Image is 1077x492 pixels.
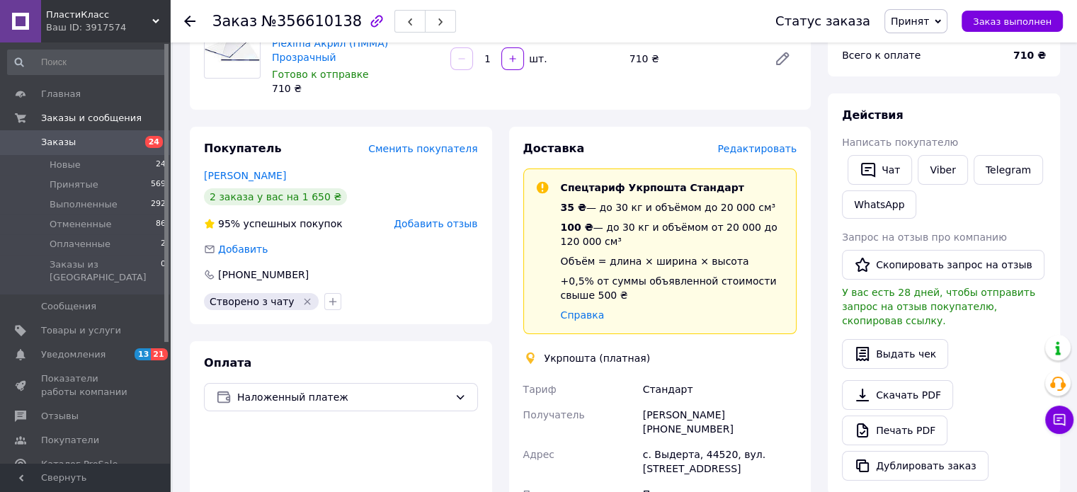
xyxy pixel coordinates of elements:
[50,159,81,171] span: Новые
[237,389,449,405] span: Наложенный платеж
[41,136,76,149] span: Заказы
[50,238,110,251] span: Оплаченные
[973,16,1052,27] span: Заказ выполнен
[394,218,477,229] span: Добавить отзыв
[302,296,313,307] svg: Удалить метку
[261,13,362,30] span: №356610138
[561,222,593,233] span: 100 ₴
[184,14,195,28] div: Вернуться назад
[205,36,260,65] img: Оргстекло 4мм 300х1000 Plexima Акрил (ПММА) Прозрачный
[50,198,118,211] span: Выполненные
[272,69,369,80] span: Готово к отправке
[50,178,98,191] span: Принятые
[842,416,947,445] a: Печать PDF
[541,351,654,365] div: Укрпошта (платная)
[151,348,167,360] span: 21
[204,142,281,155] span: Покупатель
[204,217,343,231] div: успешных покупок
[7,50,167,75] input: Поиск
[41,410,79,423] span: Отзывы
[561,309,605,321] a: Справка
[848,155,912,185] button: Чат
[161,238,166,251] span: 2
[41,324,121,337] span: Товары и услуги
[217,268,310,282] div: [PHONE_NUMBER]
[46,21,170,34] div: Ваш ID: 3917574
[842,190,916,219] a: WhatsApp
[46,8,152,21] span: ПластиКласс
[842,250,1044,280] button: Скопировать запрос на отзыв
[640,377,799,402] div: Стандарт
[50,258,161,284] span: Заказы из [GEOGRAPHIC_DATA]
[561,220,785,248] div: — до 30 кг и объёмом от 20 000 до 120 000 см³
[717,143,797,154] span: Редактировать
[41,88,81,101] span: Главная
[145,136,163,148] span: 24
[151,198,166,211] span: 292
[156,218,166,231] span: 86
[212,13,257,30] span: Заказ
[272,81,439,96] div: 710 ₴
[156,159,166,171] span: 24
[1045,406,1073,434] button: Чат с покупателем
[210,296,295,307] span: Створено з чату
[525,52,548,66] div: шт.
[891,16,929,27] span: Принят
[962,11,1063,32] button: Заказ выполнен
[561,274,785,302] div: +0,5% от суммы объявленной стоимости свыше 500 ₴
[561,254,785,268] div: Объём = длина × ширина × высота
[272,23,404,63] a: Оргстекло 4мм 300х1000 Plexima Акрил (ПММА) Прозрачный
[842,451,988,481] button: Дублировать заказ
[561,182,744,193] span: Спецтариф Укрпошта Стандарт
[523,384,557,395] span: Тариф
[50,218,111,231] span: Отмененные
[561,202,586,213] span: 35 ₴
[41,434,99,447] span: Покупатели
[842,108,904,122] span: Действия
[842,287,1035,326] span: У вас есть 28 дней, чтобы отправить запрос на отзыв покупателю, скопировав ссылку.
[842,50,921,61] span: Всего к оплате
[842,380,953,410] a: Скачать PDF
[523,409,585,421] span: Получатель
[918,155,967,185] a: Viber
[1013,50,1046,61] b: 710 ₴
[135,348,151,360] span: 13
[204,356,251,370] span: Оплата
[640,442,799,481] div: с. Выдерта, 44520, вул. [STREET_ADDRESS]
[523,449,554,460] span: Адрес
[640,402,799,442] div: [PERSON_NAME] [PHONE_NUMBER]
[368,143,477,154] span: Сменить покупателя
[842,231,1007,243] span: Запрос на отзыв про компанию
[775,14,870,28] div: Статус заказа
[41,372,131,398] span: Показатели работы компании
[161,258,166,284] span: 0
[768,45,797,73] a: Редактировать
[842,137,958,148] span: Написать покупателю
[624,49,763,69] div: 710 ₴
[41,458,118,471] span: Каталог ProSale
[842,339,948,369] button: Выдать чек
[561,200,785,214] div: — до 30 кг и объёмом до 20 000 см³
[204,188,347,205] div: 2 заказа у вас на 1 650 ₴
[204,170,286,181] a: [PERSON_NAME]
[974,155,1043,185] a: Telegram
[41,112,142,125] span: Заказы и сообщения
[218,218,240,229] span: 95%
[41,348,106,361] span: Уведомления
[151,178,166,191] span: 569
[41,300,96,313] span: Сообщения
[523,142,585,155] span: Доставка
[218,244,268,255] span: Добавить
